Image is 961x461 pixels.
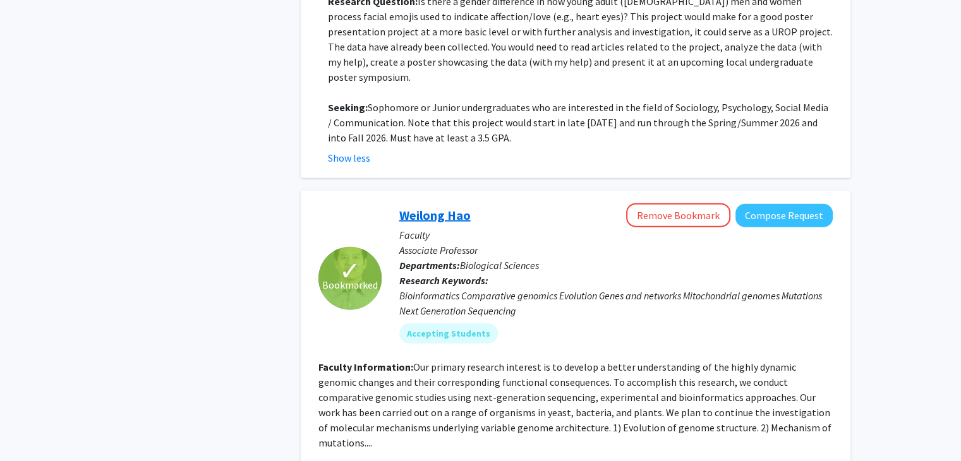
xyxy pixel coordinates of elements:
[399,274,488,287] b: Research Keywords:
[460,259,539,272] span: Biological Sciences
[735,204,833,227] button: Compose Request to Weilong Hao
[339,265,361,277] span: ✓
[399,259,460,272] b: Departments:
[322,277,378,292] span: Bookmarked
[9,404,54,452] iframe: Chat
[399,323,498,344] mat-chip: Accepting Students
[399,242,833,258] p: Associate Professor
[318,361,831,449] fg-read-more: Our primary research interest is to develop a better understanding of the highly dynamic genomic ...
[399,288,833,318] div: Bioinformatics Comparative genomics Evolution Genes and networks Mitochondrial genomes Mutations ...
[328,100,833,145] p: Sophomore or Junior undergraduates who are interested in the field of Sociology, Psychology, Soci...
[626,203,730,227] button: Remove Bookmark
[399,227,833,242] p: Faculty
[328,150,370,165] button: Show less
[318,361,413,373] b: Faculty Information:
[399,207,471,223] a: Weilong Hao
[328,101,368,114] strong: Seeking:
